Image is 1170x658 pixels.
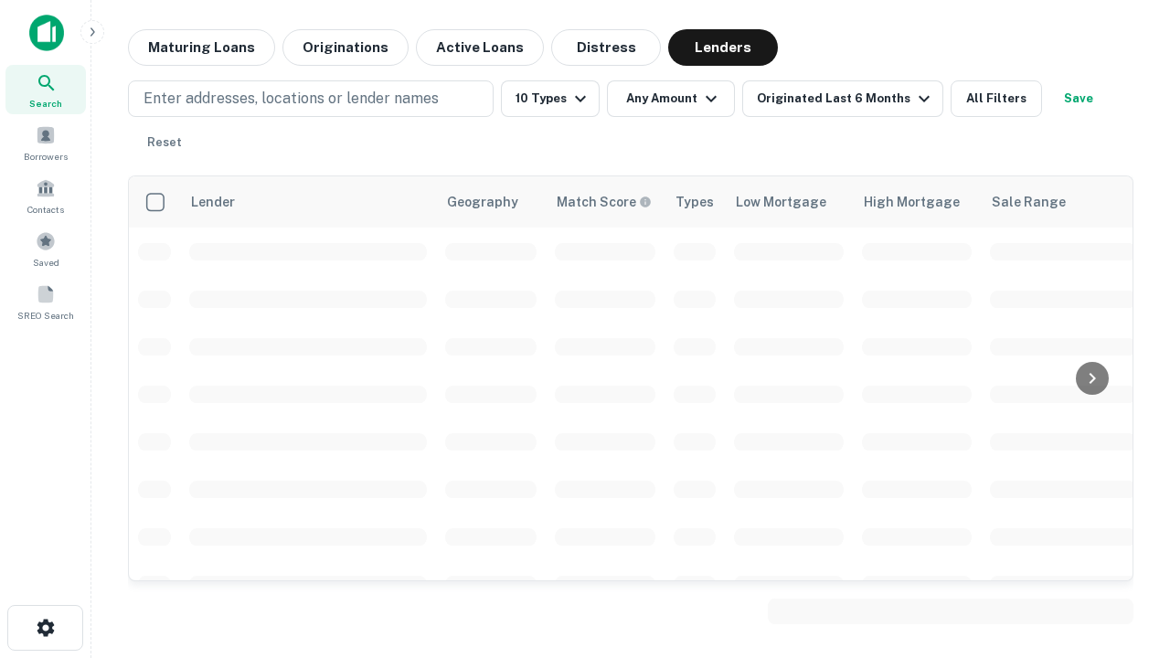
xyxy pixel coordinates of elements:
button: Lenders [668,29,778,66]
button: Originations [282,29,409,66]
th: High Mortgage [853,176,981,228]
span: Contacts [27,202,64,217]
button: Save your search to get updates of matches that match your search criteria. [1049,80,1108,117]
a: Search [5,65,86,114]
button: Originated Last 6 Months [742,80,943,117]
th: Geography [436,176,546,228]
div: Originated Last 6 Months [757,88,935,110]
a: SREO Search [5,277,86,326]
a: Saved [5,224,86,273]
div: High Mortgage [864,191,960,213]
span: Borrowers [24,149,68,164]
button: Maturing Loans [128,29,275,66]
span: Search [29,96,62,111]
th: Low Mortgage [725,176,853,228]
iframe: Chat Widget [1079,453,1170,541]
div: Low Mortgage [736,191,826,213]
th: Types [665,176,725,228]
h6: Match Score [557,192,648,212]
button: Distress [551,29,661,66]
div: Geography [447,191,518,213]
th: Sale Range [981,176,1145,228]
p: Enter addresses, locations or lender names [144,88,439,110]
div: Capitalize uses an advanced AI algorithm to match your search with the best lender. The match sco... [557,192,652,212]
button: 10 Types [501,80,600,117]
th: Capitalize uses an advanced AI algorithm to match your search with the best lender. The match sco... [546,176,665,228]
button: Active Loans [416,29,544,66]
a: Contacts [5,171,86,220]
div: Types [675,191,714,213]
button: Reset [135,124,194,161]
th: Lender [180,176,436,228]
span: SREO Search [17,308,74,323]
div: Sale Range [992,191,1066,213]
div: Lender [191,191,235,213]
button: Enter addresses, locations or lender names [128,80,494,117]
span: Saved [33,255,59,270]
button: All Filters [951,80,1042,117]
img: capitalize-icon.png [29,15,64,51]
a: Borrowers [5,118,86,167]
button: Any Amount [607,80,735,117]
